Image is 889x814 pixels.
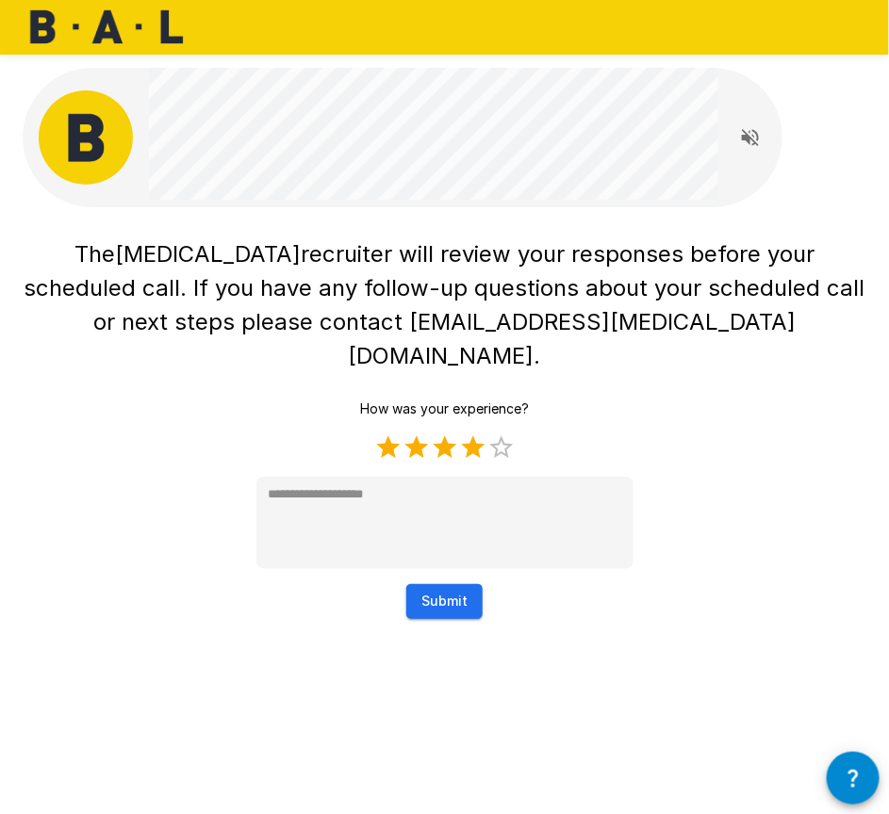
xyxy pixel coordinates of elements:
[115,240,301,268] span: [MEDICAL_DATA]
[39,90,133,185] img: bal_avatar.png
[406,584,483,619] button: Submit
[360,399,529,418] p: How was your experience?
[732,119,769,156] button: Read questions aloud
[25,240,872,369] span: recruiter will review your responses before your scheduled call. If you have any follow-up questi...
[74,240,115,268] span: The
